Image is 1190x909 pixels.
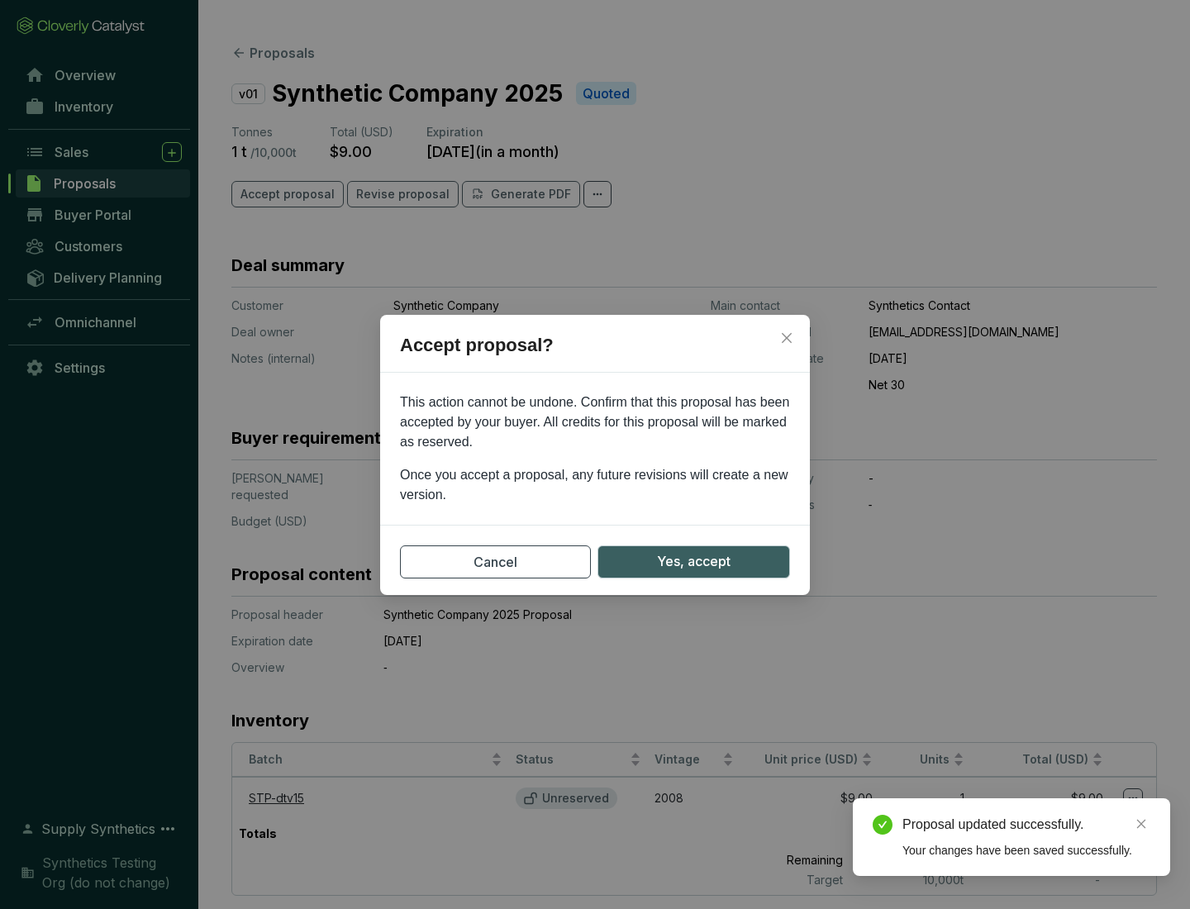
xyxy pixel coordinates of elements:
[873,815,892,835] span: check-circle
[657,551,731,572] span: Yes, accept
[1135,818,1147,830] span: close
[780,331,793,345] span: close
[1132,815,1150,833] a: Close
[400,465,790,505] p: Once you accept a proposal, any future revisions will create a new version.
[474,552,517,572] span: Cancel
[773,331,800,345] span: Close
[380,331,810,373] h2: Accept proposal?
[773,325,800,351] button: Close
[902,815,1150,835] div: Proposal updated successfully.
[400,393,790,452] p: This action cannot be undone. Confirm that this proposal has been accepted by your buyer. All cre...
[902,841,1150,859] div: Your changes have been saved successfully.
[400,545,591,578] button: Cancel
[597,545,790,578] button: Yes, accept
